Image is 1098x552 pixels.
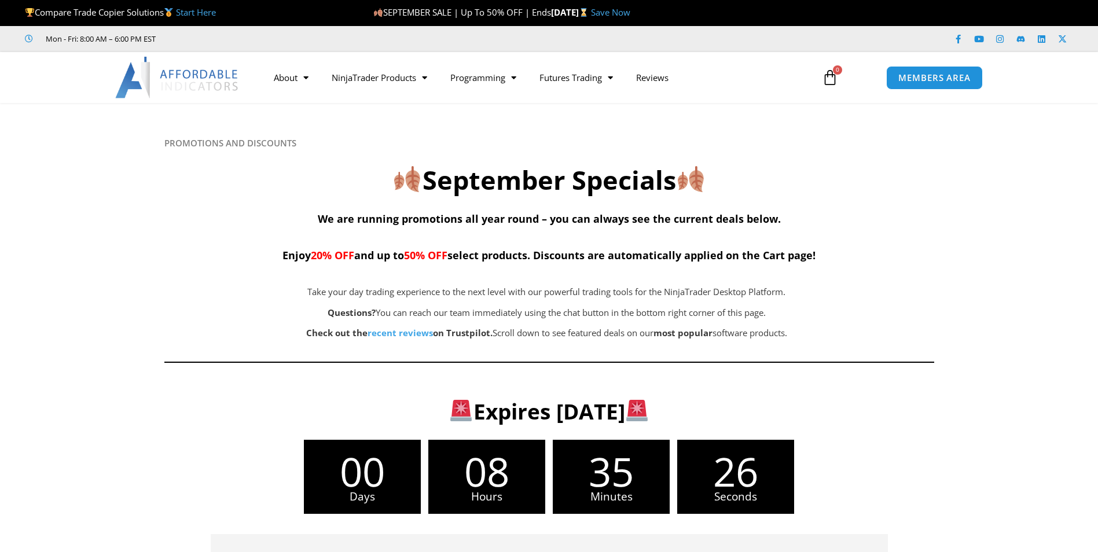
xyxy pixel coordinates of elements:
[553,451,670,491] span: 35
[320,64,439,91] a: NinjaTrader Products
[43,32,156,46] span: Mon - Fri: 8:00 AM – 6:00 PM EST
[164,138,934,149] h6: PROMOTIONS AND DISCOUNTS
[404,248,447,262] span: 50% OFF
[428,491,545,502] span: Hours
[625,64,680,91] a: Reviews
[678,166,704,192] img: 🍂
[886,66,983,90] a: MEMBERS AREA
[222,325,872,341] p: Scroll down to see featured deals on our software products.
[311,248,354,262] span: 20% OFF
[164,163,934,197] h2: September Specials
[373,6,551,18] span: SEPTEMBER SALE | Up To 50% OFF | Ends
[183,398,915,425] h3: Expires [DATE]
[579,8,588,17] img: ⌛
[439,64,528,91] a: Programming
[304,451,421,491] span: 00
[677,491,794,502] span: Seconds
[304,491,421,502] span: Days
[626,400,648,421] img: 🚨
[528,64,625,91] a: Futures Trading
[172,33,346,45] iframe: Customer reviews powered by Trustpilot
[677,451,794,491] span: 26
[805,61,855,94] a: 0
[394,166,420,192] img: 🍂
[591,6,630,18] a: Save Now
[222,305,872,321] p: You can reach our team immediately using the chat button in the bottom right corner of this page.
[898,73,971,82] span: MEMBERS AREA
[176,6,216,18] a: Start Here
[262,64,320,91] a: About
[306,327,493,338] strong: Check out the on Trustpilot.
[553,491,670,502] span: Minutes
[551,6,591,18] strong: [DATE]
[164,8,173,17] img: 🥇
[282,248,816,262] span: Enjoy and up to select products. Discounts are automatically applied on the Cart page!
[318,212,781,226] span: We are running promotions all year round – you can always see the current deals below.
[368,327,433,338] a: recent reviews
[262,64,809,91] nav: Menu
[307,286,785,297] span: Take your day trading experience to the next level with our powerful trading tools for the NinjaT...
[328,307,376,318] strong: Questions?
[653,327,713,338] b: most popular
[25,6,216,18] span: Compare Trade Copier Solutions
[25,8,34,17] img: 🏆
[115,57,240,98] img: LogoAI | Affordable Indicators – NinjaTrader
[374,8,383,17] img: 🍂
[450,400,472,421] img: 🚨
[833,65,842,75] span: 0
[428,451,545,491] span: 08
